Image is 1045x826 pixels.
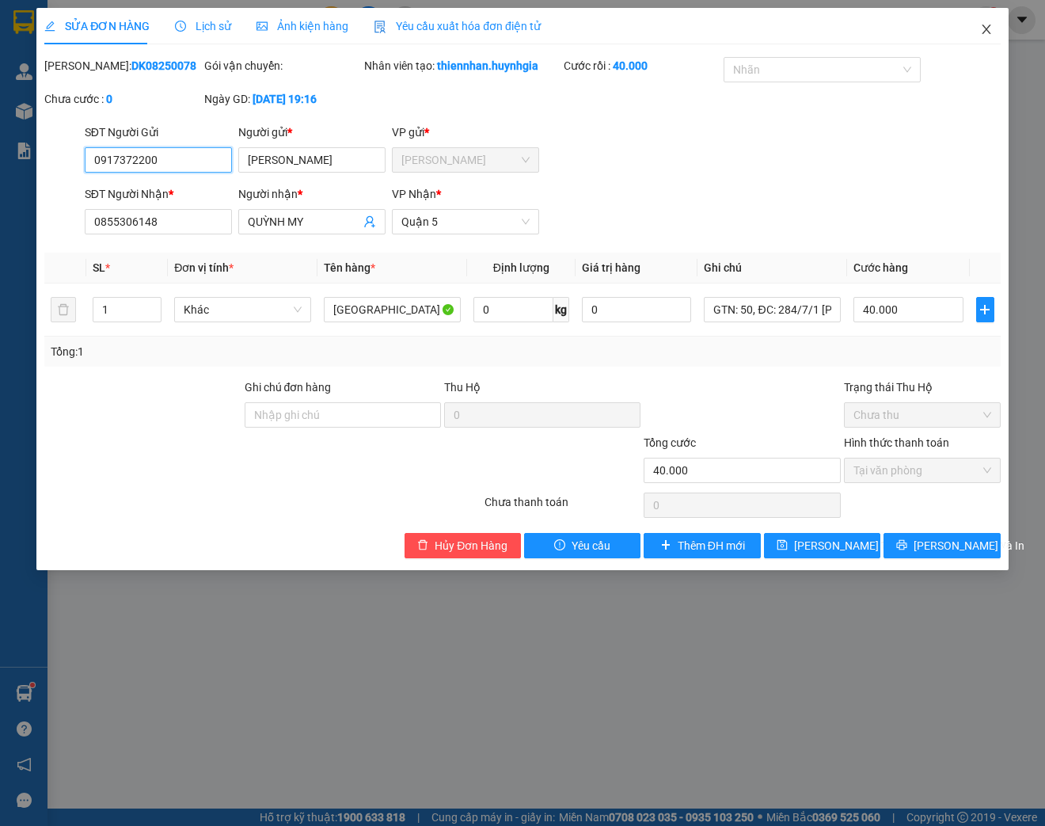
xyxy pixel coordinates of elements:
[483,493,643,521] div: Chưa thanh toán
[204,90,361,108] div: Ngày GD:
[12,100,142,119] div: 40.000
[324,261,375,274] span: Tên hàng
[437,59,538,72] b: thiennhan.huynhgia
[794,537,921,554] span: [PERSON_NAME] thay đổi
[964,8,1009,52] button: Close
[106,93,112,105] b: 0
[238,185,386,203] div: Người nhận
[777,539,788,552] span: save
[553,297,569,322] span: kg
[613,59,648,72] b: 40.000
[151,15,189,32] span: Nhận:
[44,21,55,32] span: edit
[13,13,38,30] span: Gửi:
[697,253,847,284] th: Ghi chú
[174,261,234,274] span: Đơn vị tính
[44,57,201,74] div: [PERSON_NAME]:
[564,57,720,74] div: Cước rồi :
[704,297,841,322] input: Ghi Chú
[444,381,481,394] span: Thu Hộ
[238,124,386,141] div: Người gửi
[405,533,521,558] button: deleteHủy Đơn Hàng
[324,297,461,322] input: VD: Bàn, Ghế
[175,21,186,32] span: clock-circle
[85,185,232,203] div: SĐT Người Nhận
[554,539,565,552] span: exclamation-circle
[392,124,539,141] div: VP gửi
[374,21,386,33] img: icon
[417,539,428,552] span: delete
[44,90,201,108] div: Chưa cước :
[844,379,1001,396] div: Trạng thái Thu Hộ
[245,381,332,394] label: Ghi chú đơn hàng
[644,533,760,558] button: plusThêm ĐH mới
[844,436,949,449] label: Hình thức thanh toán
[204,57,361,74] div: Gói vận chuyển:
[184,298,302,322] span: Khác
[582,261,640,274] span: Giá trị hàng
[364,57,560,74] div: Nhân viên tạo:
[980,23,993,36] span: close
[363,215,376,228] span: user-add
[93,261,105,274] span: SL
[51,297,76,322] button: delete
[245,402,441,428] input: Ghi chú đơn hàng
[13,49,140,68] div: [PERSON_NAME]
[853,459,991,482] span: Tại văn phòng
[401,210,530,234] span: Quận 5
[644,436,696,449] span: Tổng cước
[572,537,610,554] span: Yêu cầu
[660,539,671,552] span: plus
[13,68,140,90] div: 0917372200
[151,13,262,32] div: Quận 5
[44,20,150,32] span: SỬA ĐƠN HÀNG
[853,403,991,427] span: Chưa thu
[401,148,530,172] span: Diên Khánh
[896,539,907,552] span: printer
[493,261,549,274] span: Định lượng
[256,21,268,32] span: picture
[524,533,640,558] button: exclamation-circleYêu cầu
[131,59,196,72] b: DK08250078
[914,537,1024,554] span: [PERSON_NAME] và In
[977,303,994,316] span: plus
[256,20,348,32] span: Ảnh kiện hàng
[764,533,880,558] button: save[PERSON_NAME] thay đổi
[151,32,262,51] div: QUỲNH MY
[253,93,317,105] b: [DATE] 19:16
[175,20,231,32] span: Lịch sử
[678,537,745,554] span: Thêm ĐH mới
[85,124,232,141] div: SĐT Người Gửi
[435,537,507,554] span: Hủy Đơn Hàng
[392,188,436,200] span: VP Nhận
[853,261,908,274] span: Cước hàng
[374,20,541,32] span: Yêu cầu xuất hóa đơn điện tử
[51,343,405,360] div: Tổng: 1
[12,101,60,118] span: Đã thu :
[151,51,262,74] div: 0855306148
[976,297,994,322] button: plus
[883,533,1000,558] button: printer[PERSON_NAME] và In
[13,13,140,49] div: [PERSON_NAME]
